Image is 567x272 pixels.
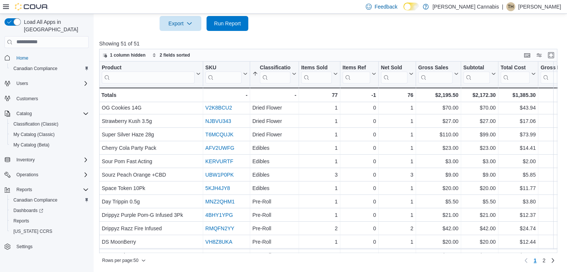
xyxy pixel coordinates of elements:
[539,254,548,266] a: Page 2 of 2
[4,50,89,272] nav: Complex example
[463,64,490,71] div: Subtotal
[343,103,376,112] div: 0
[381,197,413,206] div: 1
[381,64,413,83] button: Net Sold
[1,241,92,252] button: Settings
[205,199,235,205] a: MNZ2QHM1
[501,197,536,206] div: $3.80
[301,64,332,83] div: Items Sold
[102,170,201,179] div: Sourz Peach Orange +CBD
[381,117,413,126] div: 1
[1,78,92,89] button: Users
[381,157,413,166] div: 1
[205,172,234,178] a: UBW1P0PK
[21,18,89,33] span: Load All Apps in [GEOGRAPHIC_DATA]
[99,256,149,265] button: Rows per page:50
[10,227,89,236] span: Washington CCRS
[205,118,231,124] a: NJBVU343
[16,111,32,117] span: Catalog
[1,155,92,165] button: Inventory
[205,145,234,151] a: AFV2UWFG
[518,2,561,11] p: [PERSON_NAME]
[418,64,453,71] div: Gross Sales
[160,16,201,31] button: Export
[10,120,62,129] a: Classification (Classic)
[205,91,248,99] div: -
[501,91,536,99] div: $1,385.30
[418,64,459,83] button: Gross Sales
[102,197,201,206] div: Day Trippin 0.5g
[343,157,376,166] div: 0
[501,237,536,246] div: $12.44
[252,91,296,99] div: -
[546,51,555,60] button: Enter fullscreen
[16,55,28,61] span: Home
[381,170,413,179] div: 3
[530,254,548,266] ul: Pagination for preceding grid
[501,251,536,260] div: $12.44
[501,103,536,112] div: $43.94
[252,251,296,260] div: Pre-Roll
[535,51,544,60] button: Display options
[522,254,557,266] nav: Pagination for preceding grid
[432,2,499,11] p: [PERSON_NAME] Cannabis
[418,103,459,112] div: $70.00
[1,53,92,63] button: Home
[101,91,201,99] div: Totals
[252,237,296,246] div: Pre-Roll
[501,64,536,83] button: Total Cost
[160,52,190,58] span: 2 fields sorted
[10,216,89,225] span: Reports
[102,157,201,166] div: Sour Pom Fast Acting
[301,224,338,233] div: 2
[463,211,496,219] div: $21.00
[418,211,459,219] div: $21.00
[501,143,536,152] div: $14.41
[381,224,413,233] div: 2
[252,143,296,152] div: Edibles
[463,103,496,112] div: $70.00
[343,197,376,206] div: 0
[7,195,92,205] button: Canadian Compliance
[252,130,296,139] div: Dried Flower
[463,251,496,260] div: $18.00
[7,119,92,129] button: Classification (Classic)
[205,239,232,245] a: VH8Z8UKA
[301,251,338,260] div: 1
[7,226,92,237] button: [US_STATE] CCRS
[102,64,201,83] button: Product
[205,64,242,71] div: SKU
[252,184,296,193] div: Edibles
[542,257,545,264] span: 2
[502,2,503,11] p: |
[99,40,562,47] p: Showing 51 of 51
[301,91,338,99] div: 77
[13,155,38,164] button: Inventory
[343,64,370,71] div: Items Ref
[10,206,46,215] a: Dashboards
[13,185,35,194] button: Reports
[301,117,338,126] div: 1
[13,228,52,234] span: [US_STATE] CCRS
[301,237,338,246] div: 1
[13,197,57,203] span: Canadian Compliance
[1,170,92,180] button: Operations
[252,157,296,166] div: Edibles
[301,170,338,179] div: 3
[418,224,459,233] div: $42.00
[207,16,248,31] button: Run Report
[381,91,413,99] div: 76
[301,130,338,139] div: 1
[205,252,233,258] a: P1MHYFUF
[501,157,536,166] div: $2.00
[102,130,201,139] div: Super Silver Haze 28g
[252,117,296,126] div: Dried Flower
[418,251,459,260] div: $20.00
[463,64,496,83] button: Subtotal
[343,211,376,219] div: 0
[102,64,195,83] div: Product
[301,103,338,112] div: 1
[13,109,35,118] button: Catalog
[343,130,376,139] div: 0
[418,197,459,206] div: $5.50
